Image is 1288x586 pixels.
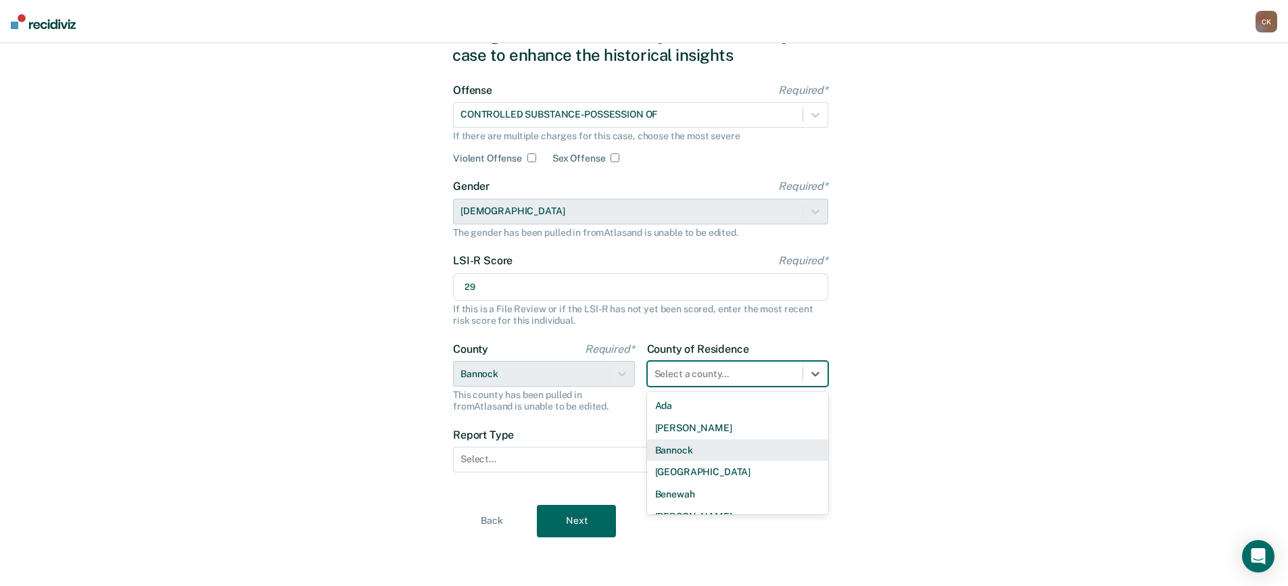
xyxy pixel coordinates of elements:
label: Sex Offense [552,153,605,164]
label: LSI-R Score [453,254,828,267]
div: If this is a File Review or if the LSI-R has not yet been scored, enter the most recent risk scor... [453,303,828,326]
div: This county has been pulled in from Atlas and is unable to be edited. [453,389,635,412]
label: Gender [453,180,828,193]
button: Next [537,505,616,537]
label: Report Type [453,429,828,441]
button: Back [452,505,531,537]
label: County [453,343,635,356]
span: Required* [585,343,635,356]
div: [PERSON_NAME] [647,506,829,528]
div: [PERSON_NAME] [647,417,829,439]
div: Ada [647,395,829,417]
div: Benewah [647,483,829,506]
div: Open Intercom Messenger [1242,540,1274,572]
label: County of Residence [647,343,829,356]
label: Offense [453,84,828,97]
span: Required* [778,180,828,193]
div: The gender has been pulled in from Atlas and is unable to be edited. [453,227,828,239]
div: Bannock [647,439,829,462]
div: C K [1256,11,1277,32]
img: Recidiviz [11,14,76,29]
div: [GEOGRAPHIC_DATA] [647,461,829,483]
div: Let's get some details about [PERSON_NAME]'s case to enhance the historical insights [452,26,836,65]
span: Required* [778,84,828,97]
label: Violent Offense [453,153,522,164]
span: Required* [778,254,828,267]
div: If there are multiple charges for this case, choose the most severe [453,130,828,142]
button: CK [1256,11,1277,32]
